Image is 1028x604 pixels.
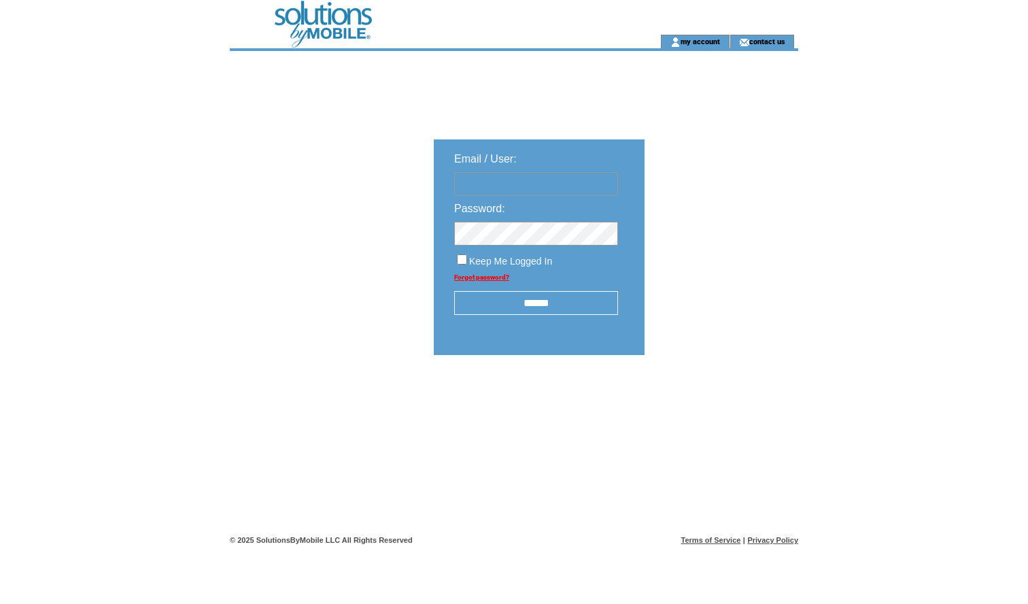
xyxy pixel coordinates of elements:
[230,536,413,544] span: © 2025 SolutionsByMobile LLC All Rights Reserved
[749,37,785,46] a: contact us
[681,37,720,46] a: my account
[454,153,517,165] span: Email / User:
[681,536,741,544] a: Terms of Service
[454,203,505,214] span: Password:
[469,256,552,267] span: Keep Me Logged In
[739,37,749,48] img: contact_us_icon.gif;jsessionid=D2719CA3CE6556EB57D31A3947046D94
[454,273,509,281] a: Forgot password?
[747,536,798,544] a: Privacy Policy
[743,536,745,544] span: |
[670,37,681,48] img: account_icon.gif;jsessionid=D2719CA3CE6556EB57D31A3947046D94
[684,389,752,406] img: transparent.png;jsessionid=D2719CA3CE6556EB57D31A3947046D94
